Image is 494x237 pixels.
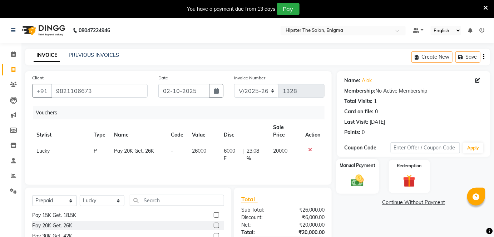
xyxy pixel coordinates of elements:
div: ₹6,000.00 [283,214,330,221]
span: Total [241,196,258,203]
div: Points: [344,129,360,136]
div: Membership: [344,87,375,95]
label: Manual Payment [340,162,375,169]
label: Invoice Number [234,75,265,81]
button: Pay [277,3,300,15]
div: Last Visit: [344,118,368,126]
div: Total: [236,229,283,236]
span: 20000 [273,148,288,154]
div: Sub Total: [236,206,283,214]
td: P [89,143,110,167]
span: 26000 [192,148,206,154]
label: Client [32,75,44,81]
div: [DATE] [370,118,385,126]
button: Apply [463,143,483,153]
div: Pay 20K Get. 26K [32,222,72,229]
img: _cash.svg [347,173,368,188]
img: logo [18,20,67,40]
div: Name: [344,77,360,84]
div: No Active Membership [344,87,483,95]
div: You have a payment due from 13 days [187,5,276,13]
button: +91 [32,84,52,98]
input: Search [130,195,224,206]
div: Card on file: [344,108,374,115]
th: Stylist [32,119,89,143]
th: Type [89,119,110,143]
th: Name [110,119,167,143]
img: _gift.svg [399,173,419,189]
button: Create New [411,51,453,63]
span: 6000 F [224,147,239,162]
a: Continue Without Payment [339,199,489,206]
input: Search by Name/Mobile/Email/Code [51,84,148,98]
th: Code [167,119,188,143]
a: Alok [362,77,372,84]
th: Sale Price [269,119,301,143]
th: Action [301,119,325,143]
input: Enter Offer / Coupon Code [391,142,460,153]
th: Value [188,119,219,143]
div: ₹20,000.00 [283,229,330,236]
a: INVOICE [34,49,60,62]
th: Disc [219,119,269,143]
span: Lucky [36,148,50,154]
div: 0 [375,108,378,115]
div: Net: [236,221,283,229]
div: Pay 15K Get. 18.5K [32,212,76,219]
div: ₹20,000.00 [283,221,330,229]
label: Redemption [397,163,422,169]
div: Discount: [236,214,283,221]
div: ₹26,000.00 [283,206,330,214]
b: 08047224946 [79,20,110,40]
span: | [242,147,244,162]
div: 1 [374,98,377,105]
button: Save [455,51,480,63]
span: 23.08 % [247,147,265,162]
label: Date [158,75,168,81]
div: Total Visits: [344,98,372,105]
div: Coupon Code [344,144,391,152]
div: Vouchers [33,106,330,119]
span: - [171,148,173,154]
span: Pay 20K Get. 26K [114,148,154,154]
div: 0 [362,129,365,136]
a: PREVIOUS INVOICES [69,52,119,58]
